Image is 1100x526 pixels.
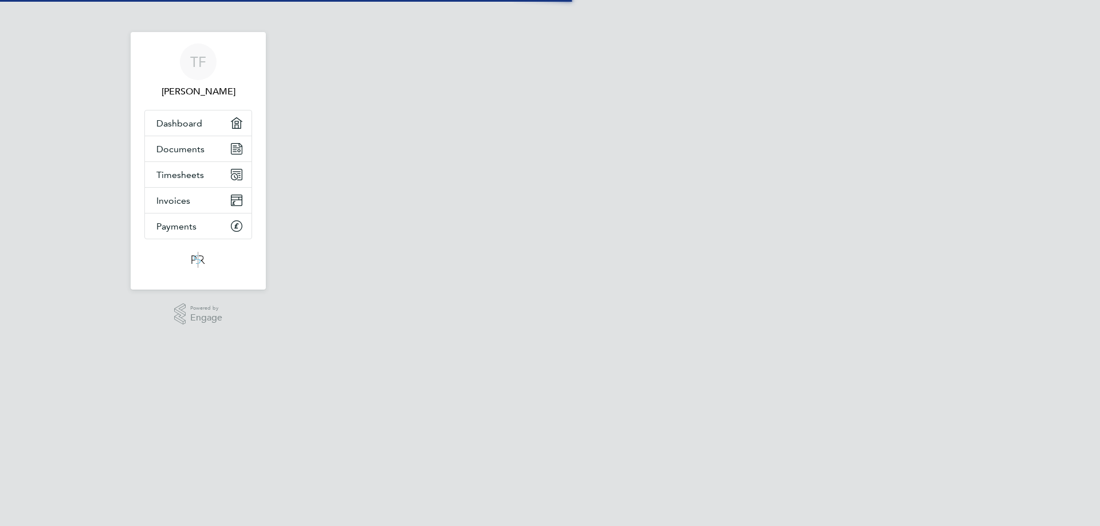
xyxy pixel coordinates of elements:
[174,303,223,325] a: Powered byEngage
[144,43,252,98] a: TF[PERSON_NAME]
[190,54,206,69] span: TF
[145,162,252,187] a: Timesheets
[190,313,222,323] span: Engage
[145,136,252,161] a: Documents
[144,251,252,269] a: Go to home page
[145,213,252,239] a: Payments
[156,144,205,155] span: Documents
[156,221,197,232] span: Payments
[190,303,222,313] span: Powered by
[145,110,252,136] a: Dashboard
[131,32,266,290] nav: Main navigation
[156,169,204,180] span: Timesheets
[156,118,202,129] span: Dashboard
[144,85,252,98] span: Taylor Fisher
[188,251,209,269] img: psrsolutions-logo-retina.png
[156,195,190,206] span: Invoices
[145,188,252,213] a: Invoices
